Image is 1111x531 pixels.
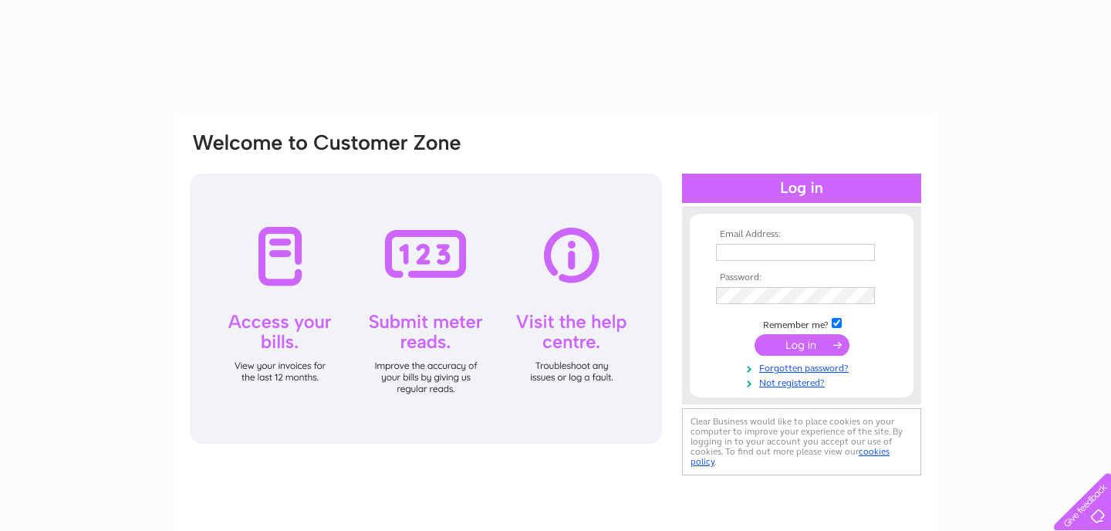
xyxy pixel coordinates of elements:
[712,316,891,331] td: Remember me?
[682,408,921,475] div: Clear Business would like to place cookies on your computer to improve your experience of the sit...
[755,334,849,356] input: Submit
[712,272,891,283] th: Password:
[716,374,891,389] a: Not registered?
[712,229,891,240] th: Email Address:
[691,446,890,467] a: cookies policy
[716,360,891,374] a: Forgotten password?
